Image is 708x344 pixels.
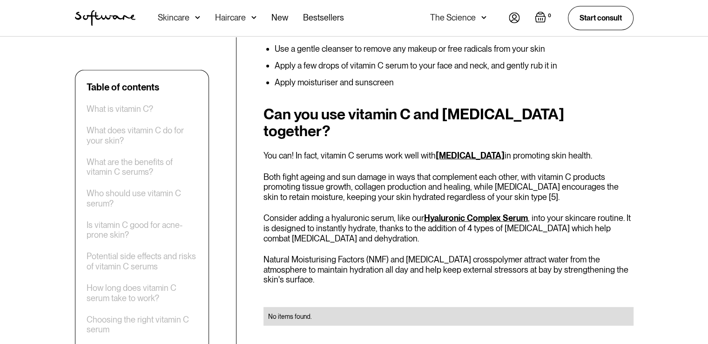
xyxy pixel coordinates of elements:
[263,213,634,243] p: Consider adding a hyaluronic serum, like our , into your skincare routine. It is designed to inst...
[215,13,246,22] div: Haircare
[275,44,634,54] li: Use a gentle cleanser to remove any makeup or free radicals from your skin
[158,13,189,22] div: Skincare
[275,61,634,70] li: Apply a few drops of vitamin C serum to your face and neck, and gently rub it in
[195,13,200,22] img: arrow down
[263,106,634,139] h2: Can you use vitamin C and [MEDICAL_DATA] together?
[87,188,197,208] a: Who should use vitamin C serum?
[87,315,197,335] a: Choosing the right vitamin C serum
[87,157,197,177] a: What are the benefits of vitamin C serums?
[87,251,197,271] a: Potential side effects and risks of vitamin C serums
[430,13,476,22] div: The Science
[87,104,153,114] a: What is vitamin C?
[535,12,553,25] a: Open empty cart
[87,82,159,93] div: Table of contents
[75,10,135,26] img: Software Logo
[87,125,197,145] a: What does vitamin C do for your skin?
[436,151,505,160] a: [MEDICAL_DATA]
[546,12,553,20] div: 0
[268,312,629,321] div: No items found.
[424,213,528,223] a: Hyaluronic Complex Serum
[263,255,634,285] p: Natural Moisturising Factors (NMF) and [MEDICAL_DATA] crosspolymer attract water from the atmosph...
[251,13,256,22] img: arrow down
[568,6,634,30] a: Start consult
[263,172,634,202] p: Both fight ageing and sun damage in ways that complement each other, with vitamin C products prom...
[87,283,197,303] a: How long does vitamin C serum take to work?
[481,13,486,22] img: arrow down
[263,151,634,161] p: You can! In fact, vitamin C serums work well with in promoting skin health.
[87,220,197,240] a: Is vitamin C good for acne-prone skin?
[275,78,634,87] li: Apply moisturiser and sunscreen
[75,10,135,26] a: home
